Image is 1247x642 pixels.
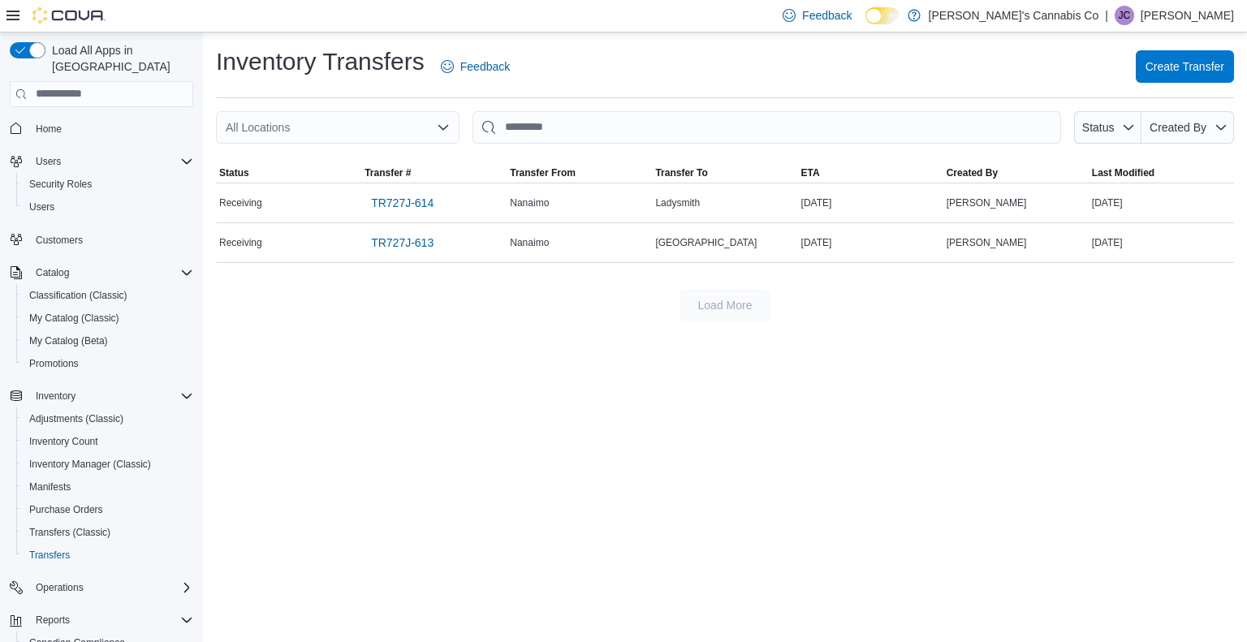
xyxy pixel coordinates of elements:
a: My Catalog (Classic) [23,308,126,328]
button: Inventory Manager (Classic) [16,453,200,476]
button: Customers [3,228,200,252]
button: Users [16,196,200,218]
span: Security Roles [29,178,92,191]
button: Home [3,117,200,140]
a: Promotions [23,354,85,373]
button: Create Transfer [1136,50,1234,83]
span: Adjustments (Classic) [23,409,193,429]
a: Classification (Classic) [23,286,134,305]
button: Last Modified [1089,163,1234,183]
a: Feedback [434,50,516,83]
a: Transfers [23,545,76,565]
span: My Catalog (Beta) [23,331,193,351]
span: Classification (Classic) [23,286,193,305]
button: Security Roles [16,173,200,196]
span: Manifests [29,480,71,493]
span: Inventory [36,390,76,403]
span: Status [219,166,249,179]
button: Manifests [16,476,200,498]
button: My Catalog (Classic) [16,307,200,330]
a: Adjustments (Classic) [23,409,130,429]
div: Jonathan Cook [1115,6,1134,25]
button: Load More [680,289,770,321]
span: Create Transfer [1146,58,1224,75]
button: Open list of options [437,121,450,134]
p: [PERSON_NAME] [1141,6,1234,25]
span: Reports [36,614,70,627]
button: Inventory Count [16,430,200,453]
button: Transfers [16,544,200,567]
p: [PERSON_NAME]'s Cannabis Co [929,6,1099,25]
button: Transfer To [652,163,797,183]
span: JC [1119,6,1131,25]
a: TR727J-614 [365,187,440,219]
div: [DATE] [798,193,943,213]
span: Inventory Manager (Classic) [29,458,151,471]
button: Classification (Classic) [16,284,200,307]
span: Inventory Count [23,432,193,451]
span: [GEOGRAPHIC_DATA] [655,236,757,249]
button: Catalog [3,261,200,284]
h1: Inventory Transfers [216,45,425,78]
a: Inventory Manager (Classic) [23,455,157,474]
span: Feedback [802,7,852,24]
a: My Catalog (Beta) [23,331,114,351]
input: Dark Mode [865,7,900,24]
span: Last Modified [1092,166,1154,179]
span: Load All Apps in [GEOGRAPHIC_DATA] [45,42,193,75]
span: Inventory Count [29,435,98,448]
button: Operations [29,578,90,597]
a: Transfers (Classic) [23,523,117,542]
span: TR727J-614 [371,195,434,211]
span: Users [36,155,61,168]
button: Catalog [29,263,76,282]
a: TR727J-613 [365,226,440,259]
button: Operations [3,576,200,599]
span: Receiving [219,196,262,209]
span: Purchase Orders [29,503,103,516]
a: Home [29,119,68,139]
span: Transfers [23,545,193,565]
span: Ladysmith [655,196,700,209]
button: Created By [1141,111,1234,144]
span: Users [29,152,193,171]
span: Purchase Orders [23,500,193,519]
button: Created By [943,163,1089,183]
a: Purchase Orders [23,500,110,519]
span: Users [29,200,54,213]
span: Adjustments (Classic) [29,412,123,425]
span: [PERSON_NAME] [947,196,1027,209]
button: Status [1074,111,1141,144]
button: Status [216,163,361,183]
span: Transfer To [655,166,707,179]
span: Inventory [29,386,193,406]
button: Users [3,150,200,173]
span: Dark Mode [865,24,866,25]
button: Inventory [29,386,82,406]
a: Security Roles [23,175,98,194]
span: Feedback [460,58,510,75]
span: Customers [36,234,83,247]
span: Catalog [29,263,193,282]
a: Inventory Count [23,432,105,451]
span: Manifests [23,477,193,497]
div: [DATE] [798,233,943,252]
span: Promotions [29,357,79,370]
span: Transfers (Classic) [29,526,110,539]
button: ETA [798,163,943,183]
button: Reports [29,610,76,630]
span: Operations [36,581,84,594]
span: Promotions [23,354,193,373]
span: Status [1082,121,1115,134]
span: [PERSON_NAME] [947,236,1027,249]
button: Purchase Orders [16,498,200,521]
span: Nanaimo [510,236,549,249]
span: Load More [698,297,753,313]
button: Users [29,152,67,171]
a: Users [23,197,61,217]
span: Home [29,118,193,139]
span: Created By [1150,121,1206,134]
span: Inventory Manager (Classic) [23,455,193,474]
a: Customers [29,231,89,250]
span: Home [36,123,62,136]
